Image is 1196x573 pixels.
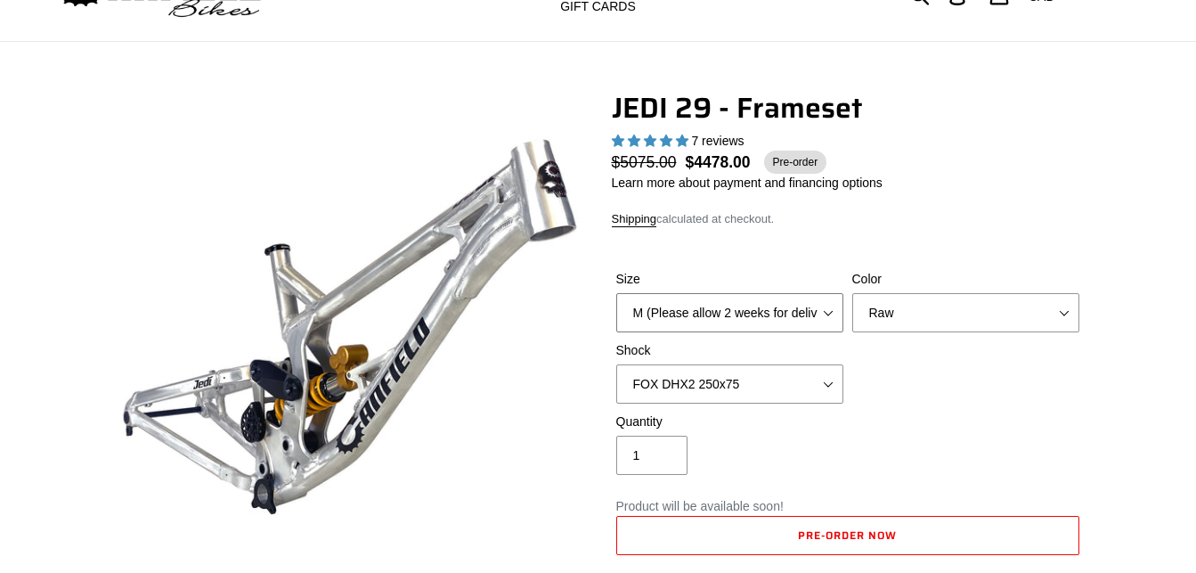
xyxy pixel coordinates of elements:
[616,497,1079,516] p: Product will be available soon!
[612,151,686,174] span: $5075.00
[612,210,1084,228] div: calculated at checkout.
[616,413,843,431] label: Quantity
[612,91,1084,125] h1: JEDI 29 - Frameset
[686,151,751,174] span: $4478.00
[616,270,843,289] label: Size
[691,134,744,148] span: 7 reviews
[612,134,692,148] span: 5.00 stars
[764,151,827,174] span: Pre-order
[612,212,657,227] a: Shipping
[612,176,883,190] a: Learn more about payment and financing options
[798,527,896,544] span: Pre-order now
[616,341,843,360] label: Shock
[616,516,1079,555] button: Add to cart
[852,270,1079,289] label: Color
